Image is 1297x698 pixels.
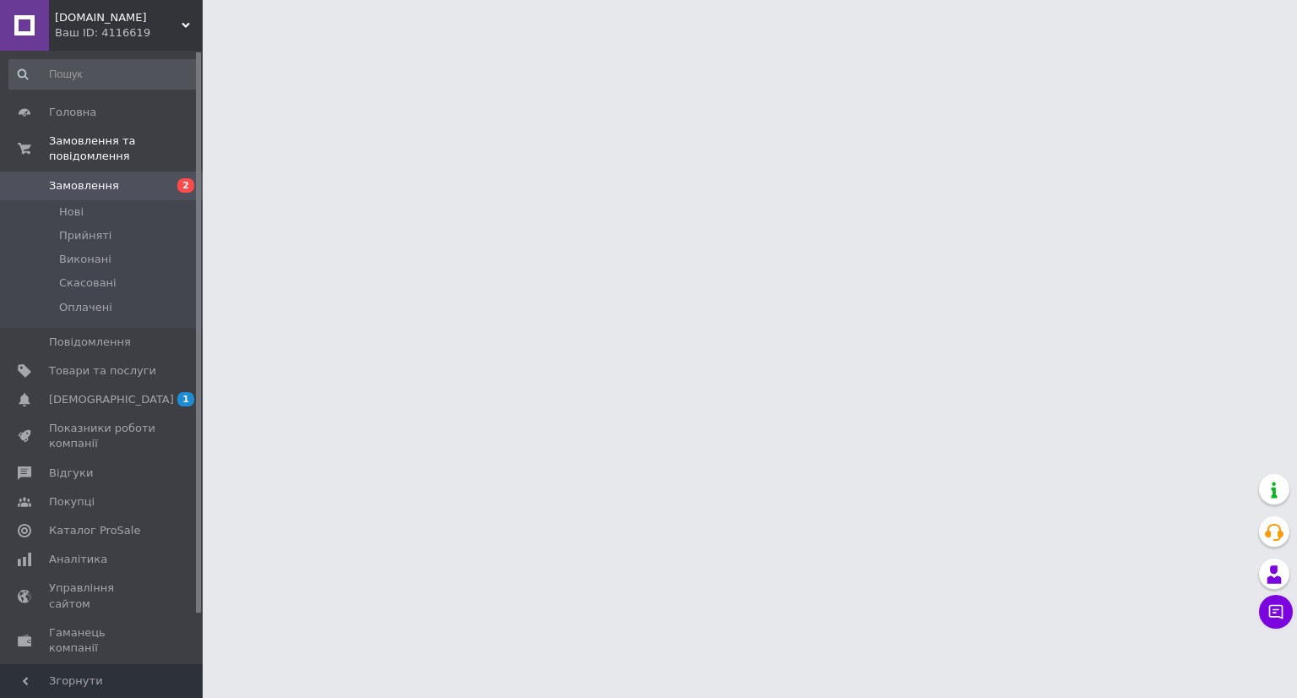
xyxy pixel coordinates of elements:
span: Оплачені [59,300,112,315]
span: Відгуки [49,466,93,481]
span: Товари та послуги [49,363,156,379]
span: 1 [177,392,194,406]
span: Прийняті [59,228,111,243]
span: Гаманець компанії [49,625,156,656]
span: Замовлення [49,178,119,194]
span: Виконані [59,252,111,267]
span: Каталог ProSale [49,523,140,538]
span: Головна [49,105,96,120]
span: Показники роботи компанії [49,421,156,451]
span: Аналітика [49,552,107,567]
button: Чат з покупцем [1259,595,1293,629]
span: Нові [59,204,84,220]
span: Повідомлення [49,335,131,350]
span: 2 [177,178,194,193]
div: Ваш ID: 4116619 [55,25,203,41]
span: Замовлення та повідомлення [49,134,203,164]
input: Пошук [8,59,199,90]
span: Покупці [49,494,95,510]
span: Скасовані [59,275,117,291]
span: [DEMOGRAPHIC_DATA] [49,392,174,407]
span: ANARY.Store [55,10,182,25]
span: Управління сайтом [49,581,156,611]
